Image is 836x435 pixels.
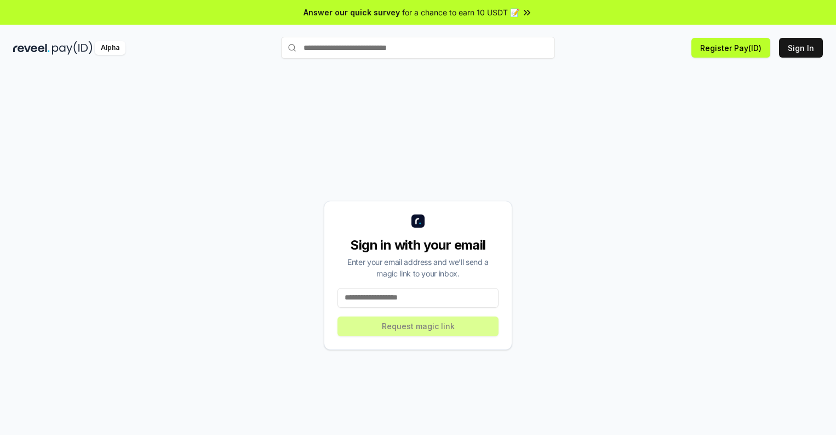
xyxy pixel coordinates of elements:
button: Sign In [779,38,823,58]
span: Answer our quick survey [304,7,400,18]
img: pay_id [52,41,93,55]
img: reveel_dark [13,41,50,55]
div: Alpha [95,41,125,55]
img: logo_small [411,214,425,228]
span: for a chance to earn 10 USDT 📝 [402,7,519,18]
button: Register Pay(ID) [691,38,770,58]
div: Enter your email address and we’ll send a magic link to your inbox. [337,256,499,279]
div: Sign in with your email [337,236,499,254]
